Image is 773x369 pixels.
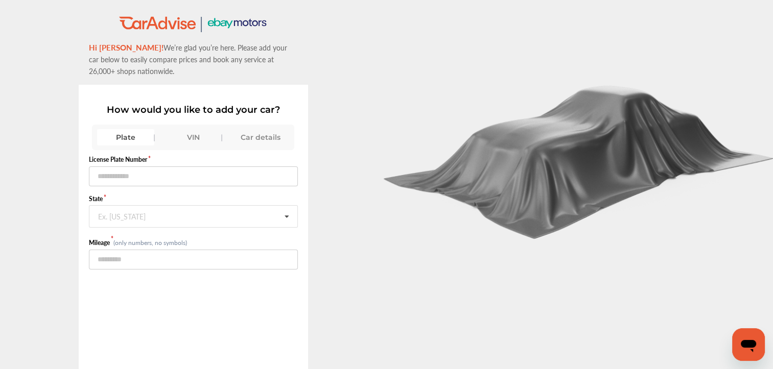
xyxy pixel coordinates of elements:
[89,238,113,247] label: Mileage
[232,129,289,145] div: Car details
[89,104,298,115] p: How would you like to add your car?
[732,328,765,361] iframe: Button to launch messaging window
[89,194,298,203] label: State
[97,129,154,145] div: Plate
[89,155,298,164] label: License Plate Number
[113,238,187,247] small: (only numbers, no symbols)
[98,212,146,218] div: Ex. [US_STATE]
[89,42,287,76] span: We’re glad you’re here. Please add your car below to easily compare prices and book any service a...
[165,129,222,145] div: VIN
[89,42,163,53] span: Hi [PERSON_NAME]!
